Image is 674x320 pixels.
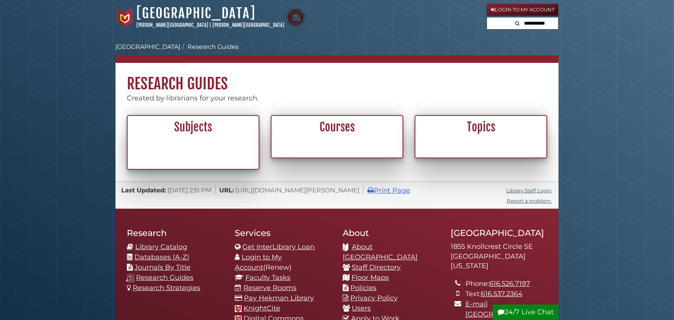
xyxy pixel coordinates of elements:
span: URL: [219,186,234,194]
a: KnightCite [243,304,280,312]
h1: Research Guides [115,63,559,93]
span: Created by librarians for your research. [127,94,259,102]
h2: [GEOGRAPHIC_DATA] [451,228,547,238]
a: Policies [350,284,376,292]
a: Get InterLibrary Loan [242,243,315,251]
img: Calvin favicon logo [235,305,242,312]
address: 1855 Knollcrest Circle SE [GEOGRAPHIC_DATA][US_STATE] [451,242,547,271]
a: Research Strategies [133,284,200,292]
a: 616.526.7197 [489,279,530,288]
button: Search [513,17,522,28]
a: Users [352,304,371,312]
a: Faculty Tasks [245,273,290,282]
nav: breadcrumb [115,42,559,63]
img: research-guides-icon-white_37x37.png [126,274,134,282]
span: Last Updated: [121,186,166,194]
a: Print Page [367,186,410,195]
a: Research Guides [187,43,239,50]
li: Phone: [465,279,547,289]
a: Report a problem. [507,198,552,204]
a: [PERSON_NAME][GEOGRAPHIC_DATA] [136,22,208,28]
a: Pay Hekman Library [244,294,314,302]
h2: Services [235,228,331,238]
a: Databases (A-Z) [134,253,189,261]
a: Staff Directory [352,263,401,272]
a: Library Catalog [135,243,187,251]
i: Print Page [367,187,374,194]
a: [GEOGRAPHIC_DATA] [115,43,180,50]
button: 24/7 Live Chat [493,304,559,320]
a: E-mail [GEOGRAPHIC_DATA] [465,300,540,318]
a: Login to My Account [487,4,559,16]
a: 616.537.2364 [481,290,523,298]
a: Library Staff Login [506,187,552,194]
img: Calvin Theological Seminary [286,8,305,27]
h2: About [343,228,439,238]
img: Calvin University [115,8,134,27]
span: [DATE] 2:51 PM [167,186,211,194]
h2: Research [127,228,223,238]
a: Reserve Rooms [243,284,296,292]
h2: Subjects [132,120,254,134]
i: Search [515,21,520,26]
li: (Renew) [235,252,331,273]
span: [URL][DOMAIN_NAME][PERSON_NAME] [236,186,359,194]
a: Journals By Title [134,263,190,272]
h2: Courses [276,120,398,134]
a: [GEOGRAPHIC_DATA] [136,5,256,22]
a: Floor Maps [351,273,389,282]
a: Research Guides [136,273,193,282]
h2: Topics [420,120,542,134]
li: Text: [465,289,547,299]
a: [PERSON_NAME][GEOGRAPHIC_DATA] [212,22,284,28]
a: Privacy Policy [350,294,398,302]
a: Login to My Account [235,253,282,272]
a: About [GEOGRAPHIC_DATA] [343,243,418,261]
span: | [209,22,211,28]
